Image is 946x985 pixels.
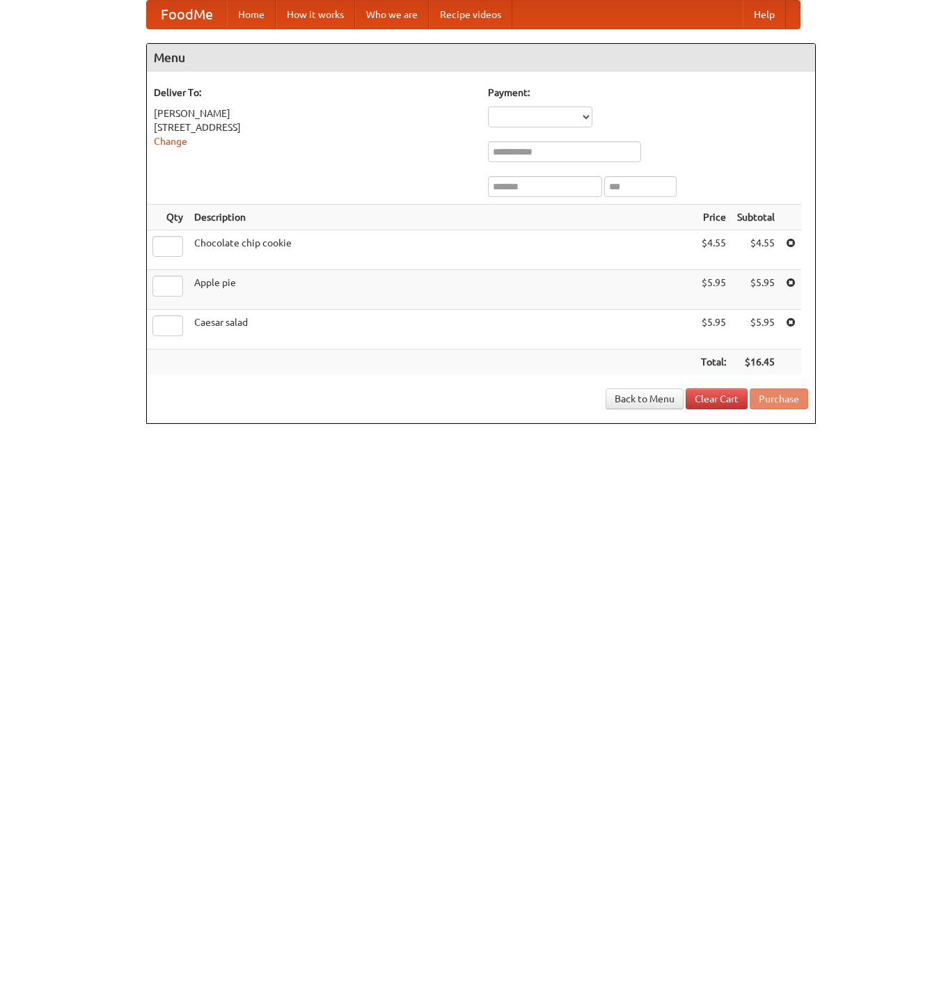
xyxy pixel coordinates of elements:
[154,107,474,120] div: [PERSON_NAME]
[154,120,474,134] div: [STREET_ADDRESS]
[695,205,732,230] th: Price
[429,1,512,29] a: Recipe videos
[695,270,732,310] td: $5.95
[147,44,815,72] h4: Menu
[154,136,187,147] a: Change
[355,1,429,29] a: Who we are
[606,388,684,409] a: Back to Menu
[488,86,808,100] h5: Payment:
[695,349,732,375] th: Total:
[147,205,189,230] th: Qty
[695,310,732,349] td: $5.95
[732,205,780,230] th: Subtotal
[732,270,780,310] td: $5.95
[695,230,732,270] td: $4.55
[732,310,780,349] td: $5.95
[154,86,474,100] h5: Deliver To:
[189,270,695,310] td: Apple pie
[189,230,695,270] td: Chocolate chip cookie
[147,1,227,29] a: FoodMe
[189,310,695,349] td: Caesar salad
[189,205,695,230] th: Description
[276,1,355,29] a: How it works
[732,230,780,270] td: $4.55
[686,388,748,409] a: Clear Cart
[227,1,276,29] a: Home
[750,388,808,409] button: Purchase
[732,349,780,375] th: $16.45
[743,1,786,29] a: Help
